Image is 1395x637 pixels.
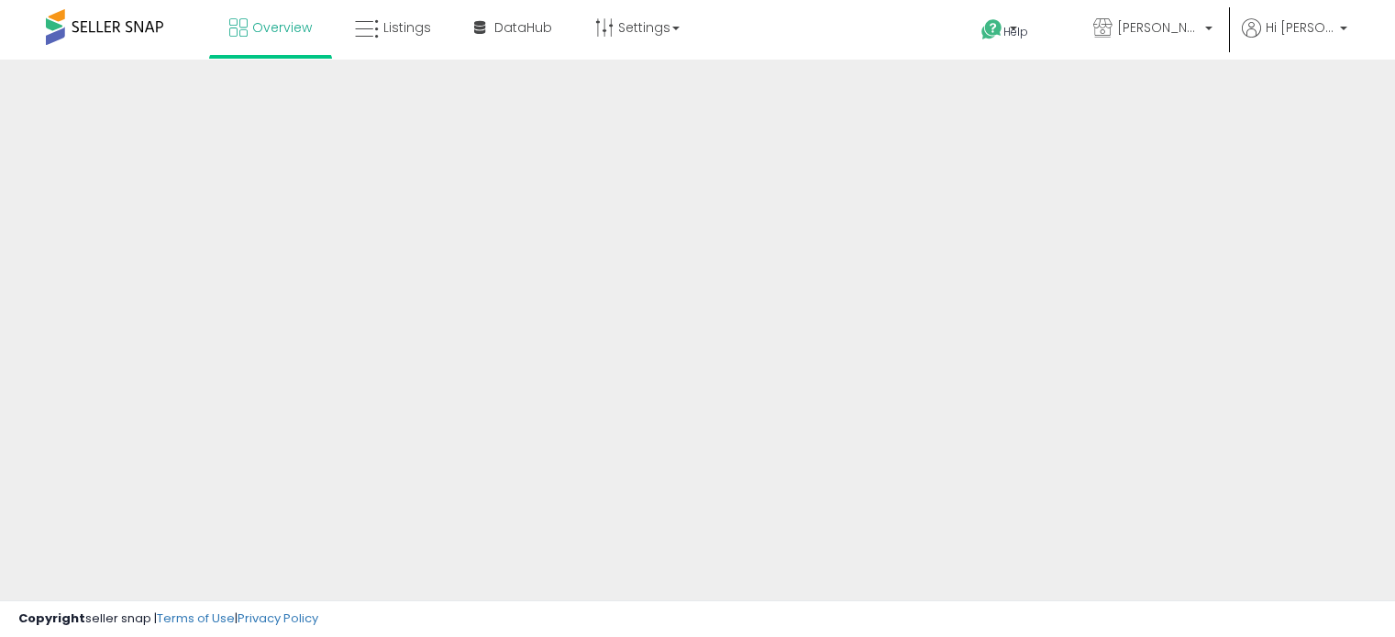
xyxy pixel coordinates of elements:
span: Help [1003,24,1028,39]
strong: Copyright [18,610,85,627]
a: Privacy Policy [238,610,318,627]
i: Get Help [980,18,1003,41]
a: Terms of Use [157,610,235,627]
a: Help [967,5,1064,60]
div: seller snap | | [18,610,318,628]
span: Hi [PERSON_NAME] [1266,18,1334,37]
span: [PERSON_NAME] Dealz [1117,18,1200,37]
span: Overview [252,18,312,37]
span: DataHub [494,18,552,37]
a: Hi [PERSON_NAME] [1242,18,1347,60]
span: Listings [383,18,431,37]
